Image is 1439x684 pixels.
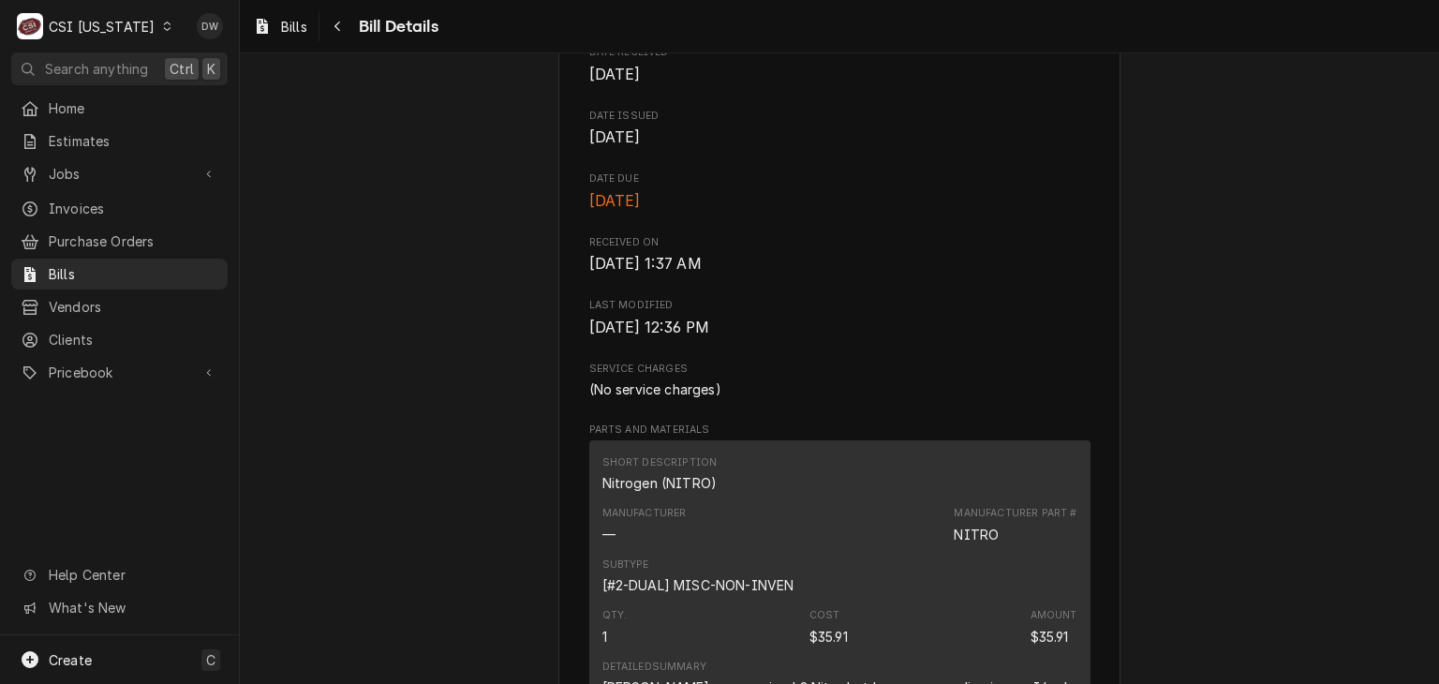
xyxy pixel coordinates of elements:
[197,13,223,39] div: Dyane Weber's Avatar
[49,264,218,284] span: Bills
[589,362,1090,399] div: Service Charges
[49,17,155,37] div: CSI [US_STATE]
[170,59,194,79] span: Ctrl
[353,14,438,39] span: Bill Details
[17,13,43,39] div: C
[11,291,228,322] a: Vendors
[589,362,1090,377] span: Service Charges
[49,164,190,184] span: Jobs
[11,559,228,590] a: Go to Help Center
[11,93,228,124] a: Home
[602,608,628,646] div: Quantity
[323,11,353,41] button: Navigate back
[49,131,218,151] span: Estimates
[11,52,228,85] button: Search anythingCtrlK
[11,226,228,257] a: Purchase Orders
[589,253,1090,275] span: Received On
[602,608,628,623] div: Qty.
[589,126,1090,149] span: Date Issued
[602,575,794,595] div: Subtype
[11,126,228,156] a: Estimates
[49,363,190,382] span: Pricebook
[589,45,1090,85] div: Date Received
[589,298,1090,338] div: Last Modified
[589,66,641,83] span: [DATE]
[589,255,702,273] span: [DATE] 1:37 AM
[589,192,641,210] span: [DATE]
[589,109,1090,124] span: Date Issued
[1031,627,1069,647] div: Amount
[49,598,216,617] span: What's New
[602,506,687,543] div: Manufacturer
[809,627,848,647] div: Price
[589,109,1090,149] div: Date Issued
[602,525,616,544] div: Manufacturer
[954,506,1076,521] div: Manufacturer Part #
[11,193,228,224] a: Invoices
[206,650,215,670] span: C
[49,652,92,668] span: Create
[11,592,228,623] a: Go to What's New
[954,525,999,544] div: Part Number
[602,455,718,493] div: Short Description
[809,608,848,646] div: Price
[602,473,718,493] div: Short Description
[602,506,687,521] div: Manufacturer
[11,357,228,388] a: Go to Pricebook
[589,298,1090,313] span: Last Modified
[589,319,709,336] span: [DATE] 12:36 PM
[954,506,1076,543] div: Part Number
[602,455,718,470] div: Short Description
[49,231,218,251] span: Purchase Orders
[11,259,228,290] a: Bills
[49,297,218,317] span: Vendors
[1031,608,1077,646] div: Amount
[589,235,1090,250] span: Received On
[1031,608,1077,623] div: Amount
[602,558,794,595] div: Subtype
[49,199,218,218] span: Invoices
[589,64,1090,86] span: Date Received
[49,330,218,349] span: Clients
[49,98,218,118] span: Home
[589,235,1090,275] div: Received On
[589,171,1090,186] span: Date Due
[589,379,1090,399] div: Service Charges List
[207,59,215,79] span: K
[11,158,228,189] a: Go to Jobs
[589,171,1090,212] div: Date Due
[602,558,649,572] div: Subtype
[809,608,840,623] div: Cost
[281,17,307,37] span: Bills
[49,565,216,585] span: Help Center
[11,324,228,355] a: Clients
[602,660,706,675] div: Detailed Summary
[17,13,43,39] div: CSI Kentucky's Avatar
[45,59,148,79] span: Search anything
[589,423,1090,438] span: Parts and Materials
[589,190,1090,213] span: Date Due
[589,128,641,146] span: [DATE]
[589,317,1090,339] span: Last Modified
[245,11,315,42] a: Bills
[197,13,223,39] div: DW
[602,627,607,647] div: Quantity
